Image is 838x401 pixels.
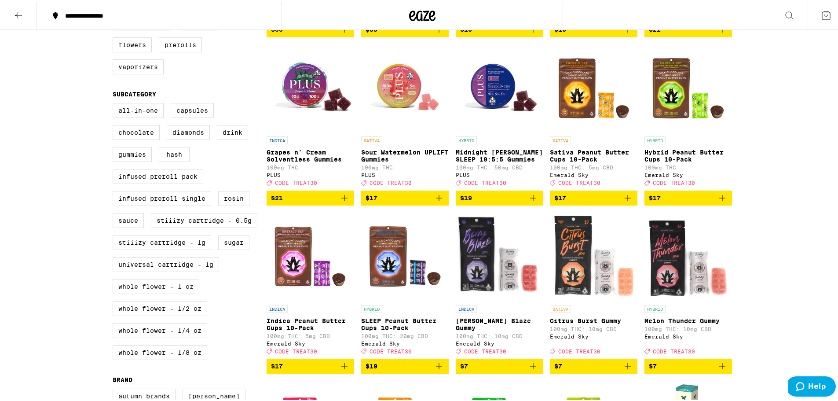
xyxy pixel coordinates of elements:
label: Sauce [113,211,144,226]
label: Gummies [113,145,152,160]
div: Emerald Sky [550,332,637,338]
span: CODE TREAT30 [558,347,600,353]
label: Diamonds [167,123,210,138]
label: Hash [159,145,190,160]
p: 100mg THC: 50mg CBD [456,163,543,169]
button: Add to bag [456,357,543,372]
a: Open page for Melon Thunder Gummy from Emerald Sky [644,211,732,357]
span: $7 [460,361,468,368]
iframe: Opens a widget where you can find more information [788,375,836,397]
img: Emerald Sky - Melon Thunder Gummy [644,211,732,299]
p: [PERSON_NAME] Blaze Gummy [456,316,543,330]
div: Emerald Sky [361,339,449,345]
p: SATIVA [361,135,382,143]
a: Open page for Berry Blaze Gummy from Emerald Sky [456,211,543,357]
span: CODE TREAT30 [653,179,695,184]
span: $17 [554,193,566,200]
img: Emerald Sky - Sativa Peanut Butter Cups 10-Pack [550,42,637,130]
p: SATIVA [550,303,571,311]
a: Open page for Sativa Peanut Butter Cups 10-Pack from Emerald Sky [550,42,637,188]
span: $7 [554,361,562,368]
label: All-In-One [113,101,164,116]
label: Prerolls [159,36,202,51]
label: Infused Preroll Single [113,189,211,204]
p: 100mg THC: 10mg CBD [456,331,543,337]
p: 100mg THC: 20mg CBD [361,331,449,337]
p: HYBRID [644,135,666,143]
label: Capsules [171,101,214,116]
p: HYBRID [456,135,477,143]
img: Emerald Sky - Hybrid Peanut Butter Cups 10-Pack [644,42,732,130]
legend: Subcategory [113,89,156,96]
label: Infused Preroll Pack [113,167,203,182]
p: 100mg THC: 10mg CBD [550,324,637,330]
p: Midnight [PERSON_NAME] SLEEP 10:5:5 Gummies [456,147,543,161]
label: Rosin [218,189,249,204]
img: Emerald Sky - Indica Peanut Butter Cups 10-Pack [267,211,354,299]
button: Add to bag [361,357,449,372]
label: Whole Flower - 1 oz [113,277,199,292]
div: PLUS [361,170,449,176]
button: Add to bag [550,357,637,372]
p: INDICA [456,303,477,311]
div: Emerald Sky [550,170,637,176]
label: Flowers [113,36,152,51]
span: $7 [649,361,657,368]
div: Emerald Sky [267,339,354,345]
legend: Brand [113,375,132,382]
img: PLUS - Sour Watermelon UPLIFT Gummies [361,42,449,130]
button: Add to bag [361,189,449,204]
img: Emerald Sky - SLEEP Peanut Butter Cups 10-Pack [361,211,449,299]
p: 100mg THC [361,163,449,169]
button: Add to bag [267,357,354,372]
p: 100mg THC: 5mg CBD [267,331,354,337]
a: Open page for Indica Peanut Butter Cups 10-Pack from Emerald Sky [267,211,354,357]
label: STIIIZY Cartridge - 0.5g [151,211,257,226]
p: Citrus Burst Gummy [550,316,637,323]
p: SLEEP Peanut Butter Cups 10-Pack [361,316,449,330]
p: 100mg THC [267,163,354,169]
p: Hybrid Peanut Butter Cups 10-Pack [644,147,732,161]
p: SATIVA [550,135,571,143]
img: Emerald Sky - Citrus Burst Gummy [550,211,637,299]
span: CODE TREAT30 [275,347,317,353]
label: Sugar [218,233,249,248]
img: PLUS - Grapes n' Cream Solventless Gummies [267,42,354,130]
p: Indica Peanut Butter Cups 10-Pack [267,316,354,330]
p: INDICA [267,303,288,311]
a: Open page for Sour Watermelon UPLIFT Gummies from PLUS [361,42,449,188]
label: Chocolate [113,123,160,138]
div: PLUS [267,170,354,176]
a: Open page for Midnight Berry SLEEP 10:5:5 Gummies from PLUS [456,42,543,188]
button: Add to bag [456,189,543,204]
div: PLUS [456,170,543,176]
img: Emerald Sky - Berry Blaze Gummy [456,211,543,299]
span: $19 [460,193,472,200]
button: Add to bag [267,189,354,204]
label: Drink [217,123,248,138]
label: Whole Flower - 1/4 oz [113,321,207,336]
label: Vaporizers [113,58,164,73]
span: $17 [366,193,377,200]
span: CODE TREAT30 [370,179,412,184]
label: Whole Flower - 1/2 oz [113,299,207,314]
p: Grapes n' Cream Solventless Gummies [267,147,354,161]
label: Whole Flower - 1/8 oz [113,343,207,358]
span: CODE TREAT30 [558,179,600,184]
a: Open page for SLEEP Peanut Butter Cups 10-Pack from Emerald Sky [361,211,449,357]
button: Add to bag [644,357,732,372]
label: Universal Cartridge - 1g [113,255,219,270]
button: Add to bag [550,189,637,204]
span: CODE TREAT30 [464,179,506,184]
p: INDICA [267,135,288,143]
div: Emerald Sky [644,170,732,176]
span: CODE TREAT30 [370,347,412,353]
img: PLUS - Midnight Berry SLEEP 10:5:5 Gummies [456,42,543,130]
p: 100mg THC: 5mg CBD [550,163,637,169]
p: HYBRID [644,303,666,311]
span: CODE TREAT30 [275,179,317,184]
a: Open page for Hybrid Peanut Butter Cups 10-Pack from Emerald Sky [644,42,732,188]
p: Sativa Peanut Butter Cups 10-Pack [550,147,637,161]
span: $17 [649,193,661,200]
p: HYBRID [361,303,382,311]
